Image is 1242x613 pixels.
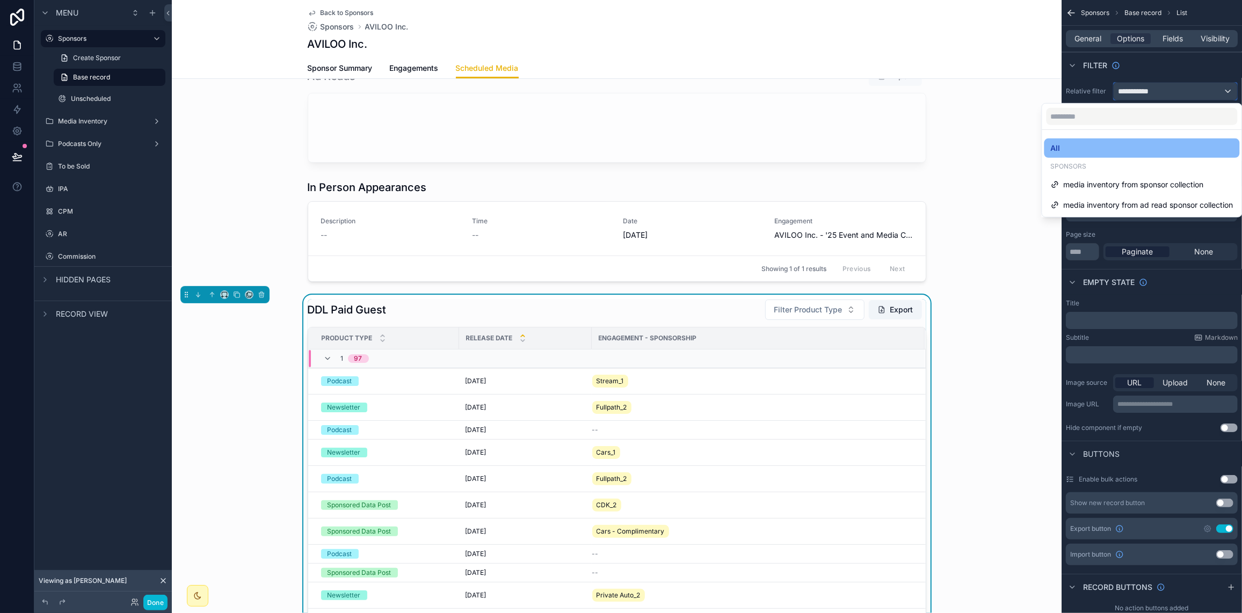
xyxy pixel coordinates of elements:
[322,334,373,342] span: Product Type
[328,425,352,435] div: Podcast
[308,59,373,80] a: Sponsor Summary
[597,377,624,385] span: Stream_1
[466,550,585,558] a: [DATE]
[466,475,486,483] span: [DATE]
[1051,142,1061,155] span: All
[321,376,453,386] a: Podcast
[592,568,912,577] a: --
[328,527,391,536] div: Sponsored Data Post
[321,474,453,484] a: Podcast
[328,590,361,600] div: Newsletter
[390,63,439,74] span: Engagements
[466,377,585,385] a: [DATE]
[328,376,352,386] div: Podcast
[321,9,374,17] span: Back to Sponsors
[592,373,912,390] a: Stream_1
[466,550,486,558] span: [DATE]
[592,426,912,434] a: --
[321,448,453,457] a: Newsletter
[592,470,912,487] a: Fullpath_2
[328,549,352,559] div: Podcast
[466,501,585,509] a: [DATE]
[466,426,585,434] a: [DATE]
[592,550,599,558] span: --
[592,587,912,604] a: Private Auto_2
[597,475,627,483] span: Fullpath_2
[354,354,362,363] div: 97
[308,302,387,317] h1: DDL Paid Guest
[456,63,519,74] span: Scheduled Media
[592,399,912,416] a: Fullpath_2
[328,403,361,412] div: Newsletter
[466,591,585,600] a: [DATE]
[308,37,368,52] h1: AVILOO Inc.
[456,59,519,79] a: Scheduled Media
[328,500,391,510] div: Sponsored Data Post
[466,334,513,342] span: Release Date
[466,448,585,457] a: [DATE]
[321,568,453,578] a: Sponsored Data Post
[341,354,344,363] span: 1
[321,425,453,435] a: Podcast
[592,523,912,540] a: Cars - Complimentary
[466,527,585,536] a: [DATE]
[599,334,697,342] span: Engagement - Sponsorship
[466,568,585,577] a: [DATE]
[1064,199,1233,211] span: media inventory from ad read sponsor collection
[466,403,486,412] span: [DATE]
[597,448,616,457] span: Cars_1
[365,21,409,32] a: AVILOO Inc.
[774,304,842,315] span: Filter Product Type
[321,527,453,536] a: Sponsored Data Post
[765,300,865,320] button: Select Button
[597,403,627,412] span: Fullpath_2
[321,403,453,412] a: Newsletter
[466,448,486,457] span: [DATE]
[1064,178,1204,191] span: media inventory from sponsor collection
[328,568,391,578] div: Sponsored Data Post
[321,21,354,32] span: Sponsors
[597,591,641,600] span: Private Auto_2
[308,63,373,74] span: Sponsor Summary
[466,591,486,600] span: [DATE]
[592,550,912,558] a: --
[328,474,352,484] div: Podcast
[597,527,665,536] span: Cars - Complimentary
[466,568,486,577] span: [DATE]
[308,9,374,17] a: Back to Sponsors
[308,21,354,32] a: Sponsors
[869,300,922,319] button: Export
[466,527,486,536] span: [DATE]
[592,426,599,434] span: --
[592,568,599,577] span: --
[466,377,486,385] span: [DATE]
[321,590,453,600] a: Newsletter
[328,448,361,457] div: Newsletter
[597,501,617,509] span: CDK_2
[592,497,912,514] a: CDK_2
[592,444,912,461] a: Cars_1
[1051,162,1087,171] span: Sponsors
[466,403,585,412] a: [DATE]
[466,501,486,509] span: [DATE]
[466,426,486,434] span: [DATE]
[466,475,585,483] a: [DATE]
[321,500,453,510] a: Sponsored Data Post
[321,549,453,559] a: Podcast
[390,59,439,80] a: Engagements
